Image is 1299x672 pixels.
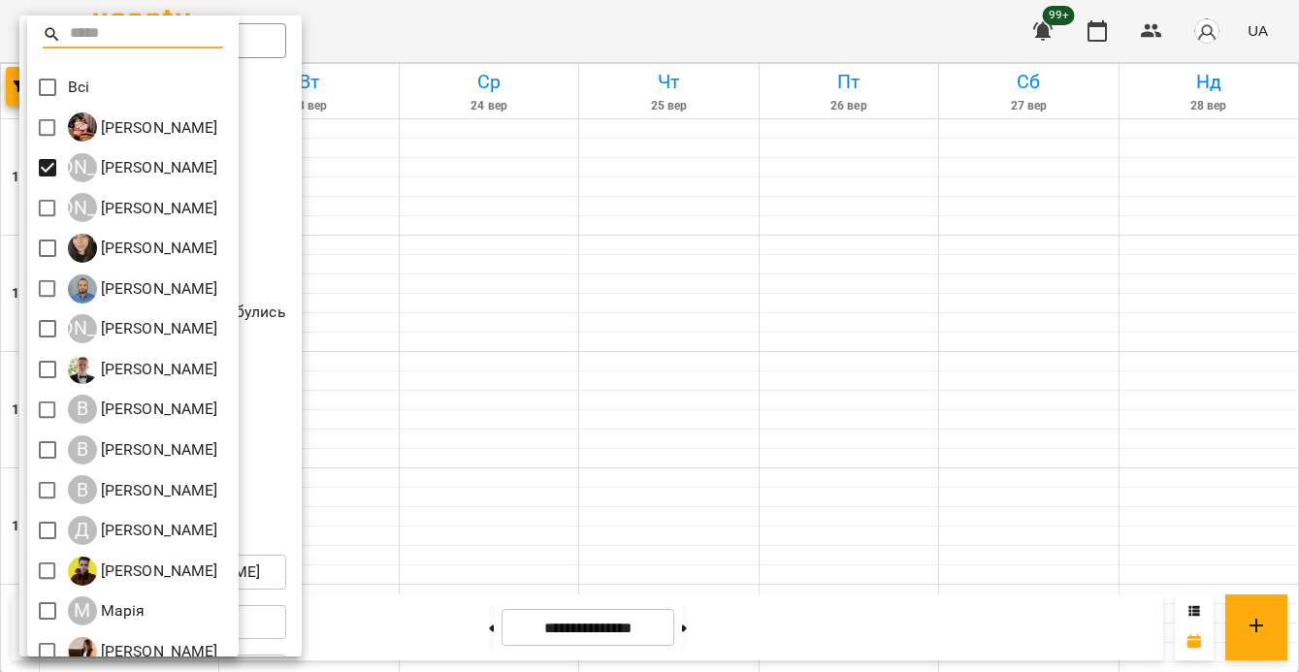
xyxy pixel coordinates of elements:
a: [PERSON_NAME] [PERSON_NAME] [68,314,218,343]
div: Д [68,516,97,545]
div: В [68,395,97,424]
img: В [68,355,97,384]
div: Ілля Петруша [68,112,218,142]
img: І [68,112,97,142]
p: [PERSON_NAME] [97,640,218,663]
p: [PERSON_NAME] [97,479,218,502]
a: В [PERSON_NAME] [68,395,218,424]
div: Марія [68,596,146,625]
p: [PERSON_NAME] [97,317,218,340]
div: [PERSON_NAME] [68,153,97,182]
div: Денис Замрій [68,516,218,545]
div: Владислав Границький [68,395,218,424]
div: Антон Костюк [68,274,218,304]
img: А [68,234,97,263]
a: А [PERSON_NAME] [68,234,218,263]
a: Н [PERSON_NAME] [68,637,218,666]
a: В [PERSON_NAME] [68,435,218,464]
a: В [PERSON_NAME] [68,475,218,504]
img: Д [68,557,97,586]
div: Аліна Москаленко [68,193,218,222]
p: [PERSON_NAME] [97,398,218,421]
p: [PERSON_NAME] [97,156,218,179]
div: В [68,435,97,464]
a: М Марія [68,596,146,625]
p: [PERSON_NAME] [97,519,218,542]
div: [PERSON_NAME] [68,193,97,222]
div: Надія Шрай [68,637,218,666]
p: [PERSON_NAME] [97,237,218,260]
div: Віталій Кадуха [68,475,218,504]
a: Д [PERSON_NAME] [68,516,218,545]
div: Анастасія Герус [68,234,218,263]
div: М [68,596,97,625]
div: Артем Кот [68,314,218,343]
p: [PERSON_NAME] [97,197,218,220]
a: В [PERSON_NAME] [68,355,218,384]
a: Д [PERSON_NAME] [68,557,218,586]
p: Всі [68,76,89,99]
div: Альберт Волков [68,153,218,182]
p: [PERSON_NAME] [97,438,218,462]
div: Вадим Моргун [68,355,218,384]
a: [PERSON_NAME] [PERSON_NAME] [68,193,218,222]
img: Н [68,637,97,666]
div: [PERSON_NAME] [68,314,97,343]
img: А [68,274,97,304]
a: А [PERSON_NAME] [68,274,218,304]
p: Марія [97,599,146,623]
div: Володимир Ярошинський [68,435,218,464]
p: [PERSON_NAME] [97,358,218,381]
div: Денис Пущало [68,557,218,586]
p: [PERSON_NAME] [97,116,218,140]
p: [PERSON_NAME] [97,560,218,583]
a: І [PERSON_NAME] [68,112,218,142]
a: [PERSON_NAME] [PERSON_NAME] [68,153,218,182]
div: В [68,475,97,504]
p: [PERSON_NAME] [97,277,218,301]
